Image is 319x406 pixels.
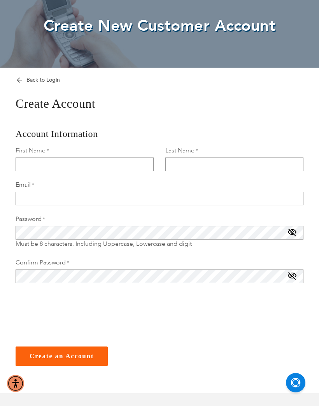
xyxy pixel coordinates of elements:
[16,192,303,205] input: Email
[7,375,24,392] div: Accessibility Menu
[165,157,303,171] input: Last Name
[16,298,134,329] iframe: reCAPTCHA
[30,352,94,360] span: Create an Account
[44,15,276,37] span: Create New Customer Account
[16,215,42,223] span: Password
[16,157,154,171] input: First Name
[16,240,192,248] span: Must be 8 characters. Including Uppercase, Lowercase and digit
[16,128,303,140] h3: Account Information
[16,146,46,155] span: First Name
[26,76,60,84] span: Back to Login
[16,76,60,84] a: Back to Login
[16,180,31,189] span: Email
[16,346,108,366] button: Create an Account
[16,258,66,267] span: Confirm Password
[16,96,95,110] span: Create Account
[165,146,195,155] span: Last Name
